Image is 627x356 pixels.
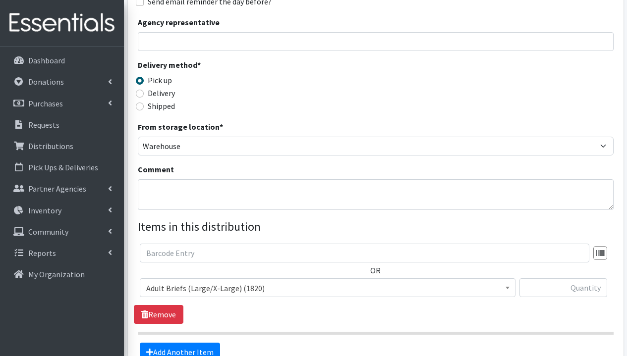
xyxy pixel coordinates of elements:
a: Pick Ups & Deliveries [4,157,120,177]
label: Agency representative [138,16,220,28]
a: My Organization [4,264,120,284]
a: Remove [134,305,183,324]
a: Dashboard [4,51,120,70]
abbr: required [197,60,201,70]
p: Reports [28,248,56,258]
a: Community [4,222,120,242]
legend: Items in this distribution [138,218,614,236]
label: Delivery [148,87,175,99]
p: Inventory [28,205,61,215]
p: Distributions [28,141,73,151]
p: My Organization [28,269,85,279]
a: Donations [4,72,120,92]
p: Community [28,227,68,237]
a: Requests [4,115,120,135]
p: Dashboard [28,55,65,65]
label: Shipped [148,100,175,112]
img: HumanEssentials [4,6,120,40]
p: Pick Ups & Deliveries [28,162,98,172]
p: Donations [28,77,64,87]
input: Quantity [519,278,607,297]
label: Comment [138,163,174,175]
label: OR [370,264,381,276]
legend: Delivery method [138,59,257,74]
a: Distributions [4,136,120,156]
a: Inventory [4,201,120,220]
a: Partner Agencies [4,179,120,199]
a: Reports [4,243,120,263]
span: Adult Briefs (Large/X-Large) (1820) [146,281,509,295]
input: Barcode Entry [140,244,589,262]
a: Purchases [4,94,120,113]
label: Pick up [148,74,172,86]
p: Requests [28,120,59,130]
label: From storage location [138,121,223,133]
span: Adult Briefs (Large/X-Large) (1820) [140,278,515,297]
p: Partner Agencies [28,184,86,194]
abbr: required [220,122,223,132]
p: Purchases [28,99,63,108]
